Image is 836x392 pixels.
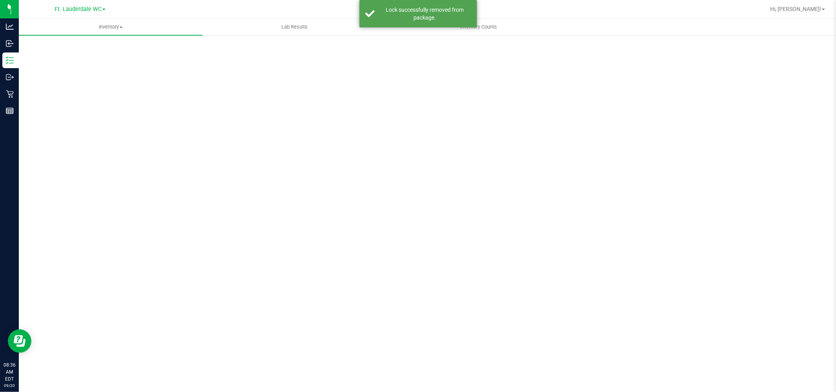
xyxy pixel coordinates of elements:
inline-svg: Reports [6,107,14,115]
a: Lab Results [203,19,386,35]
inline-svg: Outbound [6,73,14,81]
span: Ft. Lauderdale WC [54,6,102,13]
p: 08:36 AM EDT [4,361,15,383]
span: Hi, [PERSON_NAME]! [770,6,821,12]
inline-svg: Retail [6,90,14,98]
p: 09/20 [4,383,15,388]
span: Inventory [19,23,203,31]
div: Lock successfully removed from package. [379,6,471,22]
span: Inventory Counts [450,23,508,31]
a: Inventory Counts [386,19,570,35]
a: Inventory [19,19,203,35]
span: Lab Results [271,23,318,31]
inline-svg: Inventory [6,56,14,64]
inline-svg: Inbound [6,40,14,47]
inline-svg: Analytics [6,23,14,31]
iframe: Resource center [8,329,31,353]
